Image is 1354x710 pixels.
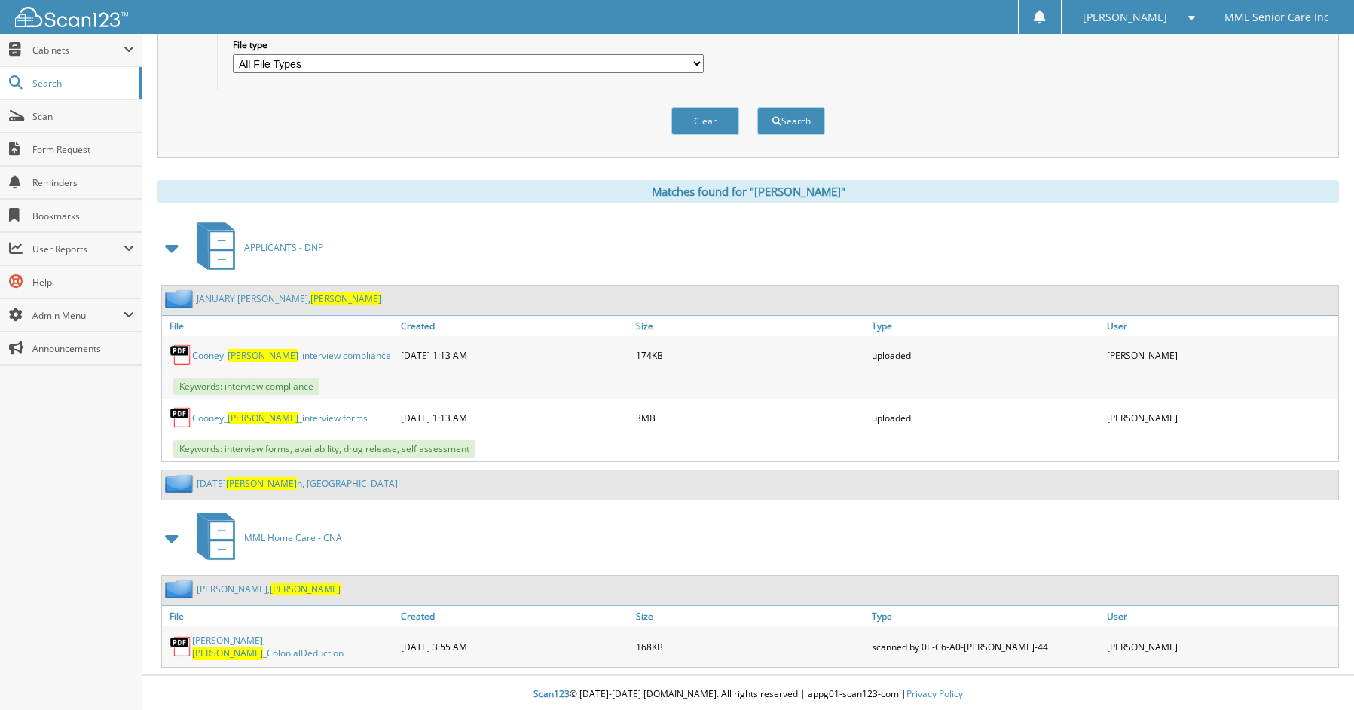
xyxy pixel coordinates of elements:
[868,630,1103,663] div: scanned by 0E-C6-A0-[PERSON_NAME]-44
[671,107,739,135] button: Clear
[228,412,298,424] span: [PERSON_NAME]
[32,44,124,57] span: Cabinets
[397,630,632,663] div: [DATE] 3:55 AM
[32,77,132,90] span: Search
[757,107,825,135] button: Search
[162,606,397,626] a: File
[165,289,197,308] img: folder2.png
[310,292,381,305] span: [PERSON_NAME]
[632,630,867,663] div: 168KB
[533,687,570,700] span: Scan123
[1103,402,1338,433] div: [PERSON_NAME]
[32,243,124,256] span: User Reports
[170,344,192,366] img: PDF.png
[192,634,393,660] a: [PERSON_NAME],[PERSON_NAME]_ColonialDeduction
[32,309,124,322] span: Admin Menu
[197,583,341,595] a: [PERSON_NAME],[PERSON_NAME]
[1103,606,1338,626] a: User
[32,276,134,289] span: Help
[192,412,368,424] a: Cooney_[PERSON_NAME]_interview forms
[244,241,323,254] span: APPLICANTS - DNP
[1103,630,1338,663] div: [PERSON_NAME]
[632,606,867,626] a: Size
[15,7,128,27] img: scan123-logo-white.svg
[192,349,391,362] a: Cooney_[PERSON_NAME]_interview compliance
[868,316,1103,336] a: Type
[197,292,381,305] a: JANUARY [PERSON_NAME],[PERSON_NAME]
[397,402,632,433] div: [DATE] 1:13 AM
[397,606,632,626] a: Created
[228,349,298,362] span: [PERSON_NAME]
[632,316,867,336] a: Size
[397,316,632,336] a: Created
[632,402,867,433] div: 3MB
[32,143,134,156] span: Form Request
[32,110,134,123] span: Scan
[1103,340,1338,370] div: [PERSON_NAME]
[1083,13,1167,22] span: [PERSON_NAME]
[868,606,1103,626] a: Type
[170,635,192,658] img: PDF.png
[188,218,323,277] a: APPLICANTS - DNP
[868,402,1103,433] div: uploaded
[197,477,398,490] a: [DATE][PERSON_NAME]n, [GEOGRAPHIC_DATA]
[1279,638,1354,710] iframe: Chat Widget
[162,316,397,336] a: File
[32,210,134,222] span: Bookmarks
[188,508,342,568] a: MML Home Care - CNA
[868,340,1103,370] div: uploaded
[192,647,263,660] span: [PERSON_NAME]
[1103,316,1338,336] a: User
[165,474,197,493] img: folder2.png
[173,378,319,395] span: Keywords: interview compliance
[157,180,1339,203] div: Matches found for "[PERSON_NAME]"
[226,477,297,490] span: [PERSON_NAME]
[173,440,475,458] span: Keywords: interview forms, availability, drug release, self assessment
[32,342,134,355] span: Announcements
[1224,13,1329,22] span: MML Senior Care Inc
[632,340,867,370] div: 174KB
[397,340,632,370] div: [DATE] 1:13 AM
[233,38,703,51] label: File type
[32,176,134,189] span: Reminders
[244,531,342,544] span: MML Home Care - CNA
[270,583,341,595] span: [PERSON_NAME]
[165,580,197,598] img: folder2.png
[906,687,963,700] a: Privacy Policy
[170,406,192,429] img: PDF.png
